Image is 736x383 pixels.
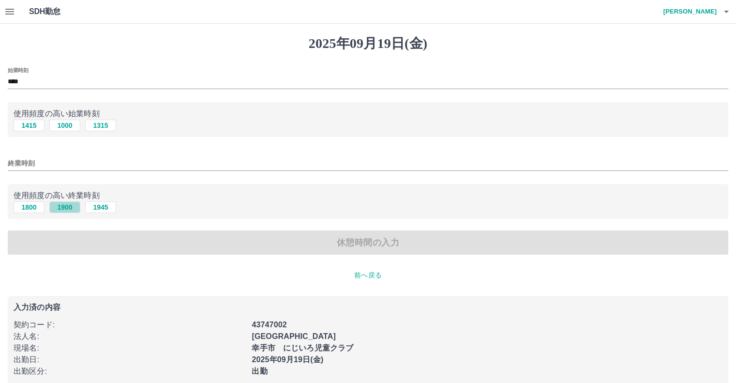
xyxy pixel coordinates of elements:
[14,190,722,201] p: 使用頻度の高い終業時刻
[85,201,116,213] button: 1945
[14,331,246,342] p: 法人名 :
[14,342,246,354] p: 現場名 :
[252,367,267,375] b: 出勤
[14,366,246,377] p: 出勤区分 :
[14,319,246,331] p: 契約コード :
[14,354,246,366] p: 出勤日 :
[8,66,28,74] label: 始業時刻
[8,35,728,52] h1: 2025年09月19日(金)
[252,355,323,364] b: 2025年09月19日(金)
[49,201,80,213] button: 1900
[49,120,80,131] button: 1000
[252,332,336,340] b: [GEOGRAPHIC_DATA]
[14,120,45,131] button: 1415
[252,321,286,329] b: 43747002
[14,201,45,213] button: 1800
[14,108,722,120] p: 使用頻度の高い始業時刻
[85,120,116,131] button: 1315
[8,270,728,280] p: 前へ戻る
[252,344,353,352] b: 幸手市 にじいろ児童クラブ
[14,304,722,311] p: 入力済の内容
